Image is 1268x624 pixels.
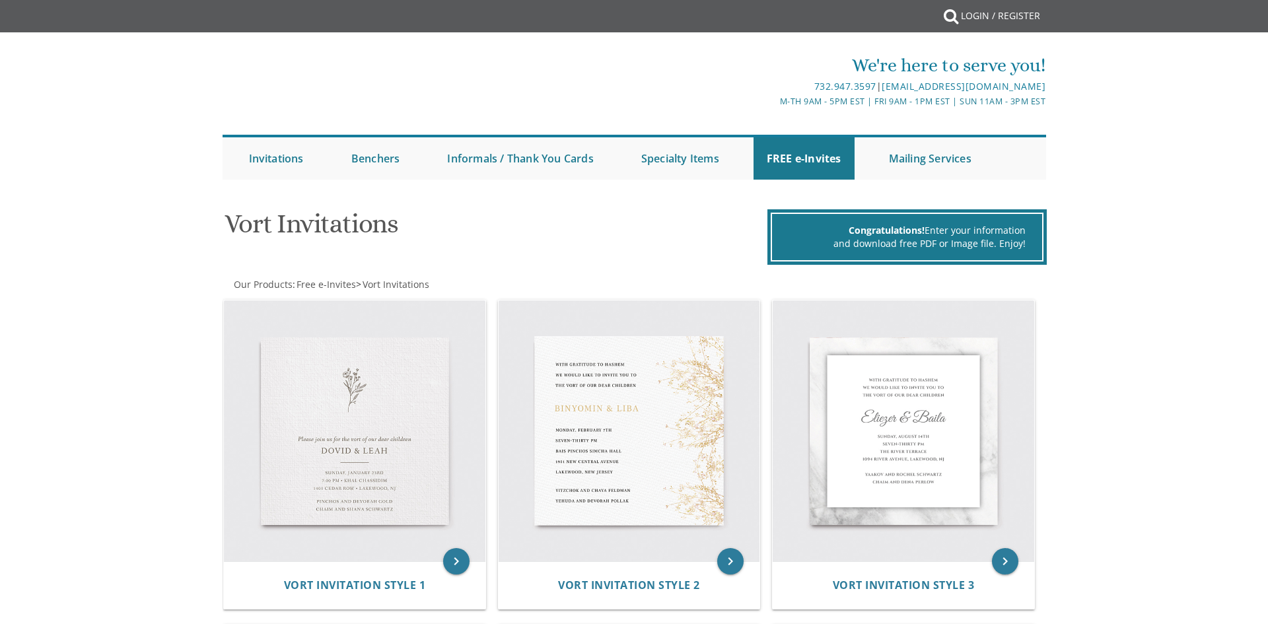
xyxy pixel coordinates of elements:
[992,548,1018,574] a: keyboard_arrow_right
[356,278,429,291] span: >
[295,278,356,291] a: Free e-Invites
[814,80,876,92] a: 732.947.3597
[363,278,429,291] span: Vort Invitations
[754,137,855,180] a: FREE e-Invites
[338,137,413,180] a: Benchers
[789,237,1026,250] div: and download free PDF or Image file. Enjoy!
[232,278,293,291] a: Our Products
[497,52,1045,79] div: We're here to serve you!
[225,209,763,248] h1: Vort Invitations
[628,137,732,180] a: Specialty Items
[443,548,470,574] a: keyboard_arrow_right
[297,278,356,291] span: Free e-Invites
[361,278,429,291] a: Vort Invitations
[236,137,317,180] a: Invitations
[717,548,744,574] a: keyboard_arrow_right
[497,79,1045,94] div: |
[223,278,635,291] div: :
[849,224,925,236] span: Congratulations!
[284,579,426,592] a: Vort Invitation Style 1
[833,578,975,592] span: Vort Invitation Style 3
[499,300,760,562] img: Vort Invitation Style 2
[497,94,1045,108] div: M-Th 9am - 5pm EST | Fri 9am - 1pm EST | Sun 11am - 3pm EST
[882,80,1045,92] a: [EMAIL_ADDRESS][DOMAIN_NAME]
[789,224,1026,237] div: Enter your information
[558,578,700,592] span: Vort Invitation Style 2
[224,300,485,562] img: Vort Invitation Style 1
[773,300,1034,562] img: Vort Invitation Style 3
[558,579,700,592] a: Vort Invitation Style 2
[876,137,985,180] a: Mailing Services
[833,579,975,592] a: Vort Invitation Style 3
[284,578,426,592] span: Vort Invitation Style 1
[434,137,606,180] a: Informals / Thank You Cards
